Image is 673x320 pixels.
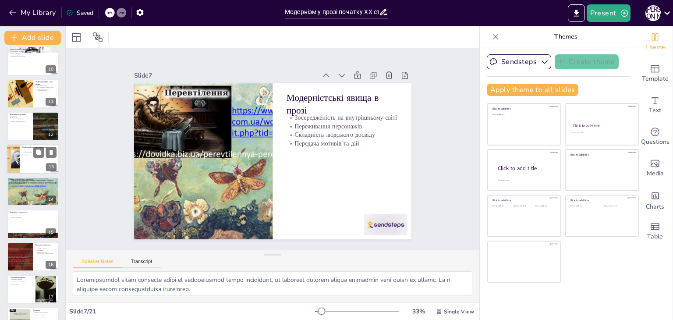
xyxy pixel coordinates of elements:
span: Single View [444,308,474,315]
p: Тривалий вплив [10,284,33,285]
p: Вплив на літературні течії [10,117,30,119]
p: Техніка потоку свідомості [10,50,56,52]
p: Відчуженість [35,249,56,251]
button: Apply theme to all slides [487,84,578,96]
p: Вплив на літературу [35,251,56,253]
p: Критика модернізму [35,244,56,246]
span: Text [649,106,661,115]
p: Передача мотивів та дій [287,141,398,161]
span: Media [647,169,664,178]
button: Sendsteps [487,54,551,69]
div: 14 [7,177,59,206]
p: Висновки [33,309,56,312]
p: Внутрішній світ персонажів [10,55,56,57]
button: Present [587,4,630,22]
span: Table [647,232,663,242]
div: Click to add title [570,199,633,202]
div: Click to add title [498,164,554,172]
div: 13 [46,163,57,171]
div: Click to add text [604,205,632,207]
div: Click to add title [492,199,555,202]
div: О [PERSON_NAME] [645,5,661,21]
p: Вплив на модернізм [10,52,56,54]
p: Модерністські явища в прозі [290,93,403,130]
span: Theme [645,43,665,52]
p: Вплив на літературу [10,218,56,220]
div: Add images, graphics, shapes or video [638,153,673,184]
p: Вплив на інших авторів [35,88,56,90]
div: Add text boxes [638,89,673,121]
span: Position [92,32,103,43]
p: Психологічні аспекти [10,213,56,215]
div: 14 [46,196,56,203]
p: Розвиток світової літератури [10,121,30,122]
div: Click to add text [570,205,598,207]
div: Click to add text [535,205,555,207]
button: Export to PowerPoint [568,4,585,22]
div: 17 [7,275,59,304]
div: Add a table [638,216,673,247]
p: [PERSON_NAME] і його вплив [35,81,56,85]
p: Час у творчості [PERSON_NAME] [35,86,56,88]
p: Вплив на сучасність [33,314,56,316]
textarea: Loremipsumdol sitam consecte adipi el seddoeiusmod tempo incididunt, ut laboreet dolorem aliqua e... [73,271,472,295]
button: Add slide [4,31,61,45]
p: Нові теми та проблеми [10,282,33,284]
div: 11 [7,79,59,108]
p: Дискусії серед літературознавців [35,252,56,254]
div: Add ready made slides [638,58,673,89]
p: Складність творів [35,248,56,249]
button: Create theme [555,54,619,69]
p: Знаковість «Улісса» [10,53,56,55]
div: Click to add text [572,132,630,134]
p: Адаптація модернізму [10,279,33,281]
p: Зосередженість на внутрішньому світі [289,115,400,135]
div: 12 [7,112,59,141]
div: Click to add text [492,205,512,207]
p: Технологічний прогрес [10,181,56,183]
p: Нові підходи до написання [10,119,30,121]
div: Slide 7 [142,57,325,84]
p: Модернізм у світовій літературі [10,113,30,118]
p: Реакція на виклики часу [22,153,57,155]
span: Template [642,74,669,84]
p: Соціальні зміни [22,150,57,152]
button: Duplicate Slide [33,147,44,157]
p: Політичні зміни [22,152,57,153]
div: Slide 7 / 21 [69,307,315,316]
span: Charts [646,202,664,212]
p: Збереження принципів [33,316,56,318]
p: Переживання персонажів [288,124,400,144]
p: Суб'єктивний досвід [35,89,56,91]
div: 10 [7,46,59,75]
div: Click to add body [498,179,553,181]
p: Основні принципи модернізму [10,122,30,124]
button: Transcript [122,259,161,268]
button: Delete Slide [46,147,57,157]
div: Click to add title [573,123,631,128]
div: 15 [46,228,56,236]
div: Click to add title [492,107,555,110]
div: 17 [46,293,56,301]
button: Speaker Notes [73,259,122,268]
div: Click to add text [492,114,555,116]
span: Questions [641,137,669,147]
p: Вплив на сучасну літературу [10,280,33,282]
p: Themes [503,26,629,47]
div: 12 [46,131,56,139]
p: Складність людського досвіду [287,132,399,152]
p: Дослідження пам'яті [35,85,56,86]
div: 11 [46,98,56,106]
div: Saved [66,9,93,17]
div: Change the overall theme [638,26,673,58]
p: Вплив технологій на літературу [10,178,56,181]
div: 15 [7,210,59,238]
div: Layout [69,30,83,44]
p: Соціальний контекст модернізму [22,146,57,148]
div: 16 [7,242,59,271]
p: Відкриття нових горизонтів [33,311,56,313]
div: 10 [46,65,56,73]
div: Get real-time input from your audience [638,121,673,153]
div: 13 [7,144,59,174]
button: О [PERSON_NAME] [645,4,661,22]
